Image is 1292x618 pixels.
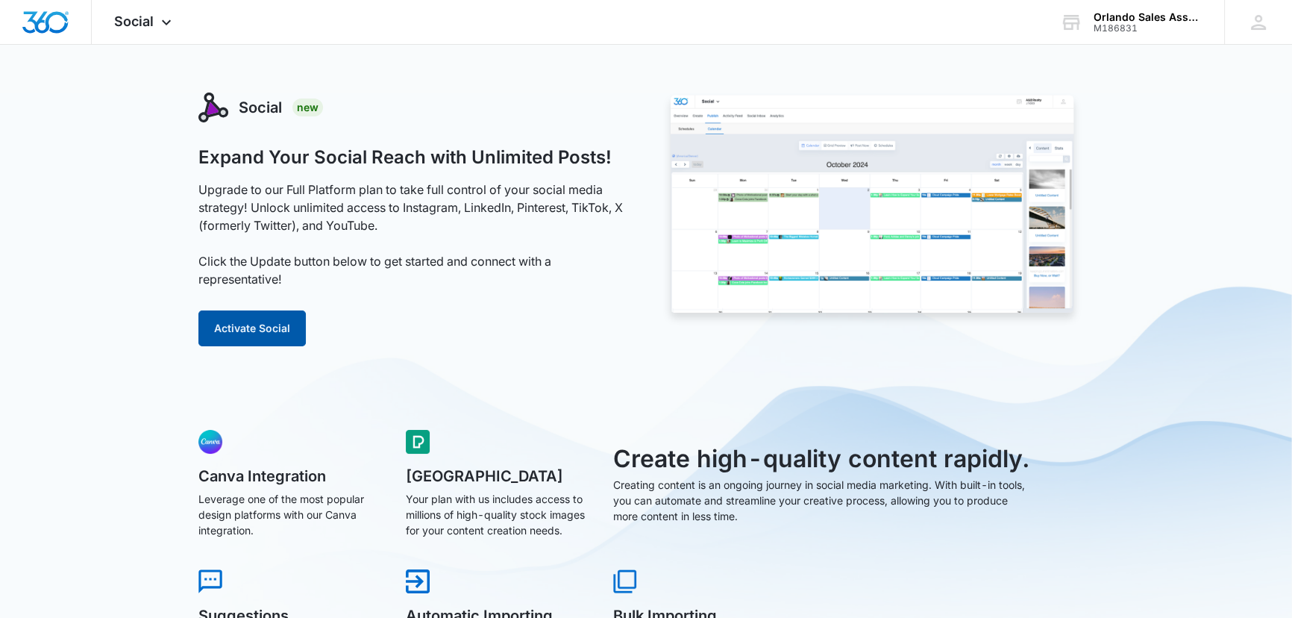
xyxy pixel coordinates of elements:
button: Activate Social [198,310,306,346]
span: Social [114,13,154,29]
p: Your plan with us includes access to millions of high-quality stock images for your content creat... [406,491,592,538]
div: account name [1094,11,1202,23]
h1: Expand Your Social Reach with Unlimited Posts! [198,146,612,169]
p: Upgrade to our Full Platform plan to take full control of your social media strategy! Unlock unli... [198,181,630,288]
p: Creating content is an ongoing journey in social media marketing. With built-in tools, you can au... [613,477,1032,524]
h5: [GEOGRAPHIC_DATA] [406,469,592,484]
h3: Create high-quality content rapidly. [613,441,1032,477]
div: account id [1094,23,1202,34]
div: New [292,99,323,116]
h5: Canva Integration [198,469,385,484]
h3: Social [239,96,282,119]
p: Leverage one of the most popular design platforms with our Canva integration. [198,491,385,538]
